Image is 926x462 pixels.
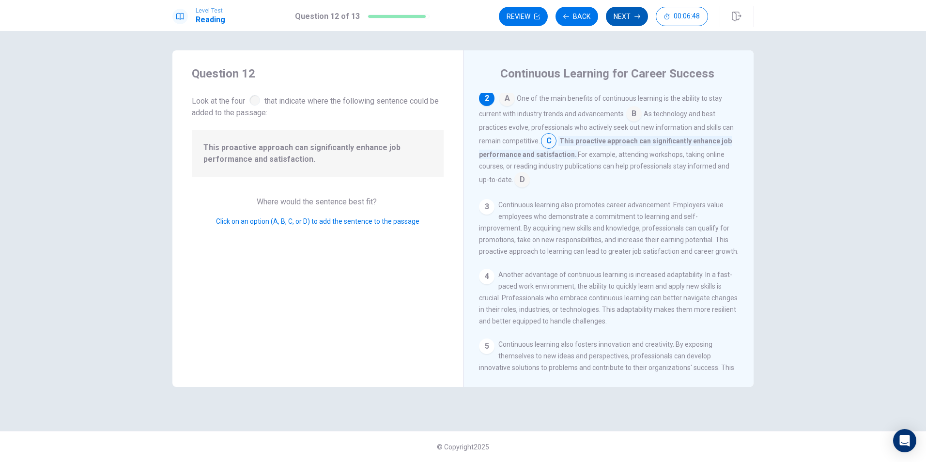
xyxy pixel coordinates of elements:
[257,197,379,206] span: Where would the sentence best fit?
[674,13,700,20] span: 00:06:48
[295,11,360,22] h1: Question 12 of 13
[216,217,419,225] span: Click on an option (A, B, C, or D) to add the sentence to the passage
[196,14,225,26] h1: Reading
[514,172,530,187] span: D
[203,142,432,165] span: This proactive approach can significantly enhance job performance and satisfaction.
[437,443,489,451] span: © Copyright 2025
[656,7,708,26] button: 00:06:48
[499,7,548,26] button: Review
[196,7,225,14] span: Level Test
[500,66,714,81] h4: Continuous Learning for Career Success
[556,7,598,26] button: Back
[479,136,732,159] span: This proactive approach can significantly enhance job performance and satisfaction.
[479,151,729,184] span: For example, attending workshops, taking online courses, or reading industry publications can hel...
[479,199,494,215] div: 3
[479,201,739,255] span: Continuous learning also promotes career advancement. Employers value employees who demonstrate a...
[479,91,494,106] div: 2
[479,340,737,395] span: Continuous learning also fosters innovation and creativity. By exposing themselves to new ideas a...
[479,271,738,325] span: Another advantage of continuous learning is increased adaptability. In a fast-paced work environm...
[479,94,722,118] span: One of the main benefits of continuous learning is the ability to stay current with industry tren...
[893,429,916,452] div: Open Intercom Messenger
[606,7,648,26] button: Next
[626,106,642,122] span: B
[479,110,734,145] span: As technology and best practices evolve, professionals who actively seek out new information and ...
[192,93,444,119] span: Look at the four that indicate where the following sentence could be added to the passage:
[479,339,494,354] div: 5
[541,133,556,149] span: C
[192,66,444,81] h4: Question 12
[479,269,494,284] div: 4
